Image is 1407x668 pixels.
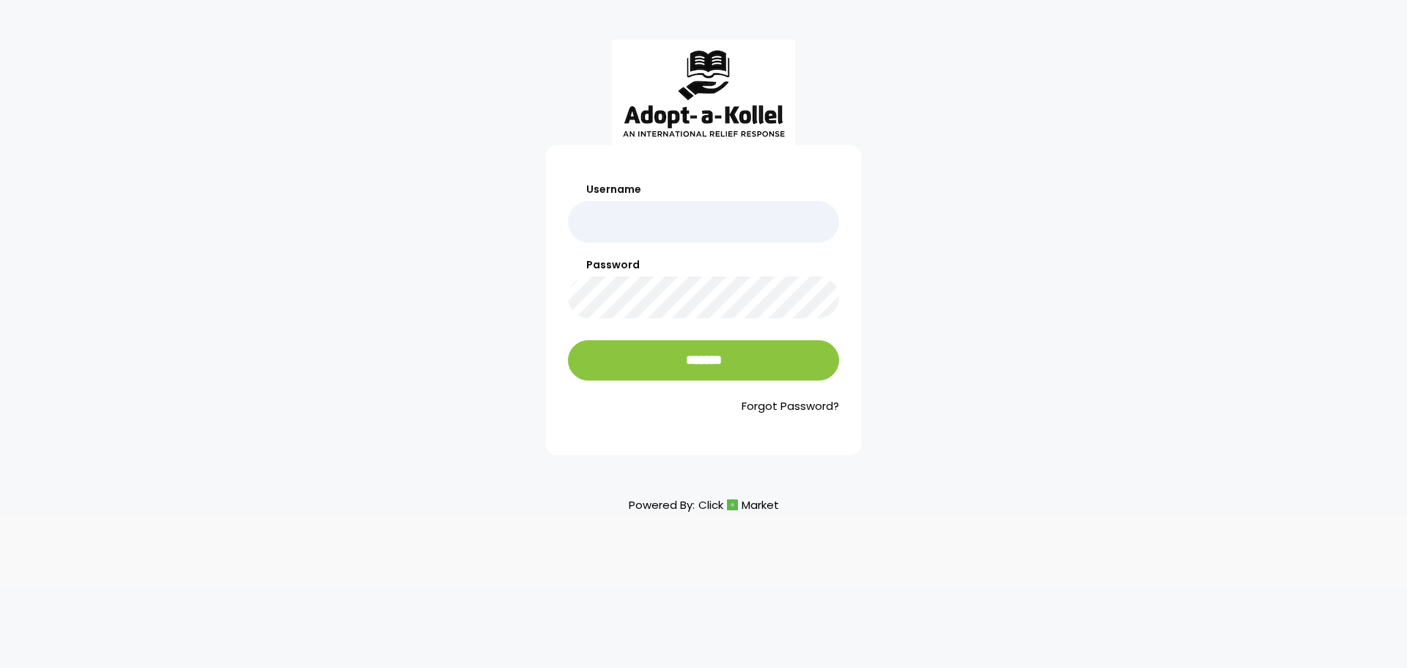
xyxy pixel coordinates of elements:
label: Username [568,182,839,197]
img: aak_logo_sm.jpeg [612,40,795,145]
a: ClickMarket [698,495,779,515]
a: Forgot Password? [568,398,839,415]
img: cm_icon.png [727,499,738,510]
label: Password [568,257,839,273]
p: Powered By: [629,495,779,515]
